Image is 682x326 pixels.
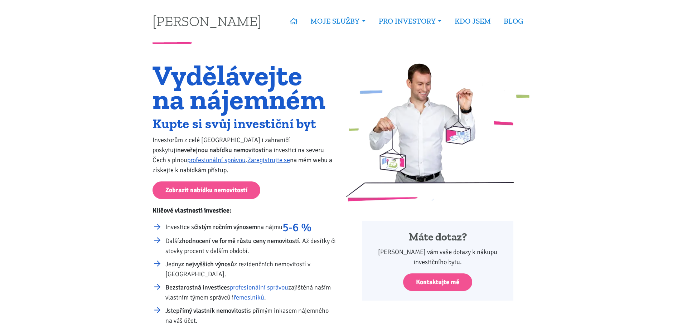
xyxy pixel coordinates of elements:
p: Investorům z celé [GEOGRAPHIC_DATA] i zahraničí poskytuji na investici na severu Čech s plnou . n... [153,135,336,175]
li: Jste s přímým inkasem nájemného na váš účet. [165,306,336,326]
li: Další . Až desítky či stovky procent v delším období. [165,236,336,256]
h2: Kupte si svůj investiční byt [153,118,336,130]
strong: zhodnocení ve formě růstu ceny nemovitostí [179,237,299,245]
li: Jedny z rezidenčních nemovitostí v [GEOGRAPHIC_DATA]. [165,259,336,279]
h4: Máte dotaz? [372,230,504,244]
strong: neveřejnou nabídku nemovitostí [177,146,265,154]
strong: čistým ročním výnosem [194,223,257,231]
a: BLOG [497,13,529,29]
strong: přímý vlastník nemovitosti [176,307,248,315]
a: [PERSON_NAME] [153,14,261,28]
a: Kontaktujte mě [403,273,472,291]
a: Zobrazit nabídku nemovitostí [153,181,260,199]
h1: Vydělávejte na nájemném [153,63,336,111]
li: s zajištěná naším vlastním týmem správců i . [165,282,336,302]
strong: Bezstarostná investice [165,283,227,291]
p: [PERSON_NAME] vám vaše dotazy k nákupu investičního bytu. [372,247,504,267]
a: MOJE SLUŽBY [304,13,372,29]
a: řemeslníků [234,293,264,301]
a: profesionální správou [230,283,288,291]
p: Klíčové vlastnosti investice: [153,205,336,215]
strong: z nejvyšších výnosů [181,260,234,268]
a: Zaregistrujte se [247,156,290,164]
li: Investice s na nájmu [165,222,336,233]
strong: 5-6 % [282,220,311,234]
a: KDO JSEM [448,13,497,29]
a: PRO INVESTORY [372,13,448,29]
a: profesionální správou [187,156,246,164]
